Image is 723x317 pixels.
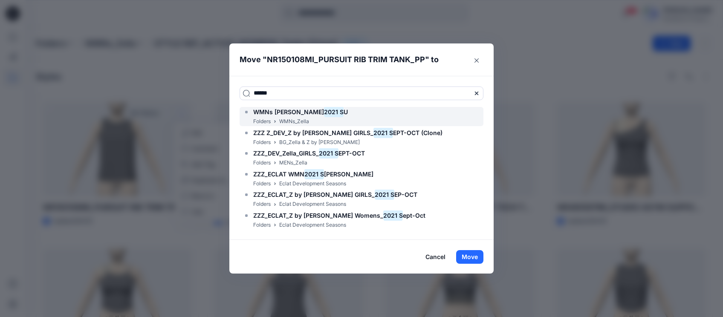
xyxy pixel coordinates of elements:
[253,108,324,115] span: WMNs [PERSON_NAME]
[253,150,319,157] span: ZZZ_DEV_Zella_GIRLS_
[420,250,451,264] button: Cancel
[279,117,309,126] p: WMNs_Zella
[229,43,480,76] header: Move " " to
[253,138,271,147] p: Folders
[344,108,348,115] span: U
[253,200,271,209] p: Folders
[375,189,394,200] mark: 2021 S
[279,138,360,147] p: BG_Zella & Z by [PERSON_NAME]
[373,127,393,138] mark: 2021 S
[279,200,346,209] p: Eclat Development Seasons
[324,170,373,178] span: [PERSON_NAME]
[253,170,304,178] span: ZZZ_ECLAT WMN
[319,147,338,159] mark: 2021 S
[470,54,483,67] button: Close
[253,221,271,230] p: Folders
[253,117,271,126] p: Folders
[279,221,346,230] p: Eclat Development Seasons
[253,212,383,219] span: ZZZ_ECLAT_Z by [PERSON_NAME] Womens_
[383,210,403,221] mark: 2021 S
[253,179,271,188] p: Folders
[394,191,417,198] span: EP-OCT
[304,168,324,180] mark: 2021 S
[253,158,271,167] p: Folders
[456,250,483,264] button: Move
[393,129,442,136] span: EPT-OCT (Clone)
[403,212,425,219] span: ept-Oct
[338,150,365,157] span: EPT-OCT
[253,191,375,198] span: ZZZ_ECLAT_Z by [PERSON_NAME] GIRLS_
[253,129,373,136] span: ZZZ Z_DEV_Z by [PERSON_NAME] GIRLS_
[267,54,425,66] p: NR150108MI_PURSUIT RIB TRIM TANK_PP
[279,179,346,188] p: Eclat Development Seasons
[279,158,307,167] p: MENs_Zella
[324,106,344,118] mark: 2021 S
